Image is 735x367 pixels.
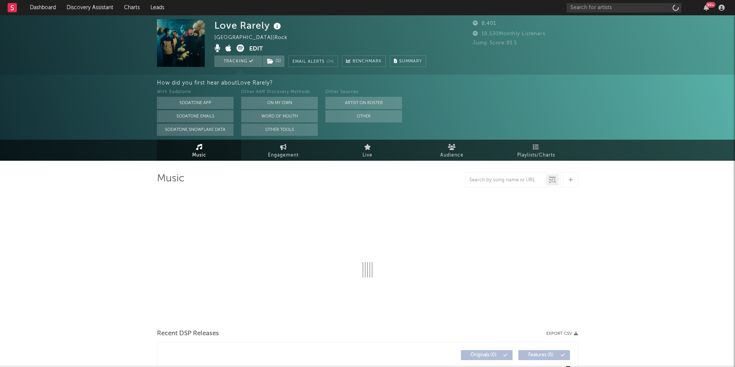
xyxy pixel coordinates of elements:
[325,88,402,97] div: Other Sources
[567,3,681,13] input: Search for artists
[473,31,546,36] span: 18,530 Monthly Listeners
[288,55,338,67] button: Email AlertsOn
[157,97,234,109] button: Sodatone App
[214,19,283,32] div: Love Rarely
[157,110,234,122] button: Sodatone Emails
[518,350,570,360] button: Features(0)
[473,41,517,46] span: Jump Score: 81.5
[494,140,578,161] a: Playlists/Charts
[241,110,318,122] button: Word Of Mouth
[363,151,372,160] span: Live
[241,140,325,161] a: Engagement
[473,21,496,26] span: 8,401
[517,151,555,160] span: Playlists/Charts
[410,140,494,161] a: Audience
[440,151,464,160] span: Audience
[157,329,219,338] span: Recent DSP Releases
[263,55,284,67] button: (1)
[157,140,241,161] a: Music
[157,88,234,97] div: With Sodatone
[327,60,334,64] em: On
[262,55,285,67] span: ( 1 )
[241,97,318,109] button: On My Own
[704,5,709,11] button: 99+
[461,350,513,360] button: Originals(0)
[157,124,234,136] button: Sodatone Snowflake Data
[325,97,402,109] button: Artist on Roster
[214,55,262,67] button: Tracking
[214,33,296,42] div: [GEOGRAPHIC_DATA] | Rock
[706,2,715,8] div: 99 +
[268,151,299,160] span: Engagement
[523,353,559,357] span: Features ( 0 )
[241,124,318,136] button: Other Tools
[546,331,578,336] button: Export CSV
[192,151,206,160] span: Music
[325,140,410,161] a: Live
[342,55,386,67] a: Benchmark
[465,177,546,183] input: Search by song name or URL
[353,57,382,66] span: Benchmark
[399,59,422,64] span: Summary
[325,110,402,122] button: Other
[466,353,501,357] span: Originals ( 0 )
[249,44,263,54] button: Edit
[157,78,735,88] div: How did you first hear about Love Rarely ?
[390,55,426,67] button: Summary
[241,88,318,97] div: Other A&R Discovery Methods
